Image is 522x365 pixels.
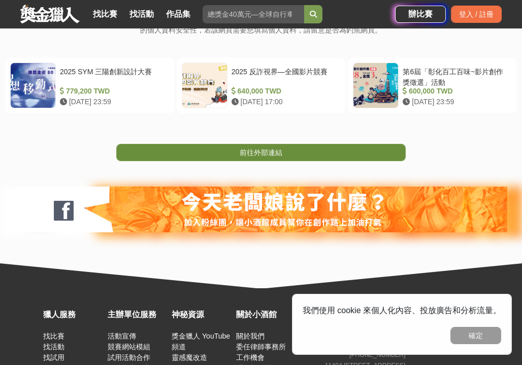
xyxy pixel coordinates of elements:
[236,353,265,361] a: 工作機會
[60,86,165,97] div: 779,200 TWD
[5,57,174,113] a: 2025 SYM 三陽創新設計大賽 779,200 TWD [DATE] 23:59
[303,306,501,315] span: 我們使用 cookie 來個人化內容、投放廣告和分析流量。
[162,7,194,21] a: 作品集
[395,6,446,23] a: 辦比賽
[348,57,517,113] a: 第6屆「彰化百工百味~影片創作獎徵選」活動 600,000 TWD [DATE] 23:59
[349,351,405,358] small: [PHONE_NUMBER]
[43,309,103,321] div: 獵人服務
[236,309,296,321] div: 關於小酒館
[108,332,136,340] a: 活動宣傳
[43,353,64,361] a: 找試用
[236,332,265,340] a: 關於我們
[203,5,304,23] input: 總獎金40萬元—全球自行車設計比賽
[172,332,230,351] a: 獎金獵人 YouTube 頻道
[60,97,165,107] div: [DATE] 23:59
[60,67,165,86] div: 2025 SYM 三陽創新設計大賽
[89,7,121,21] a: 找比賽
[403,67,508,86] div: 第6屆「彰化百工百味~影片創作獎徵選」活動
[125,7,158,21] a: 找活動
[177,57,346,113] a: 2025 反詐視界—全國影片競賽 640,000 TWD [DATE] 17:00
[108,309,167,321] div: 主辦單位服務
[172,309,231,321] div: 神秘資源
[115,13,407,46] p: 提醒您，您即將連結至獎金獵人以外的網頁。此網頁可能隱藏木馬病毒程式；同時，為確保您的個人資料安全性，若該網頁需要您填寫個人資料，請留意是否為釣魚網頁。
[116,144,406,161] a: 前往外部連結
[450,327,501,344] button: 確定
[451,6,502,23] div: 登入 / 註冊
[403,86,508,97] div: 600,000 TWD
[240,148,282,157] span: 前往外部連結
[108,353,150,361] a: 試用活動合作
[43,343,64,351] a: 找活動
[232,97,337,107] div: [DATE] 17:00
[232,86,337,97] div: 640,000 TWD
[15,187,507,232] img: 127fc932-0e2d-47dc-a7d9-3a4a18f96856.jpg
[232,67,337,86] div: 2025 反詐視界—全國影片競賽
[236,343,286,351] a: 委任律師事務所
[108,343,150,351] a: 競賽網站模組
[43,332,64,340] a: 找比賽
[403,97,508,107] div: [DATE] 23:59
